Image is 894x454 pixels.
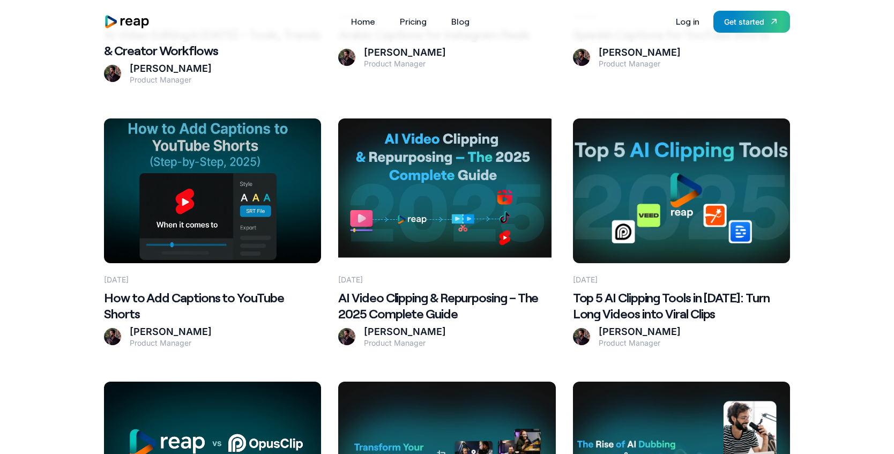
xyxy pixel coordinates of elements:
div: Get started [724,16,764,27]
div: [PERSON_NAME] [364,326,446,338]
a: [DATE]How to Add Captions to YouTube Shorts[PERSON_NAME]Product Manager [104,118,321,347]
a: home [104,14,150,29]
div: Product Manager [364,59,446,69]
a: [DATE]AI Video Clipping & Repurposing – The 2025 Complete Guide[PERSON_NAME]Product Manager [338,118,555,347]
a: Pricing [394,13,432,30]
div: [PERSON_NAME] [130,326,212,338]
a: Get started [713,11,790,33]
div: [PERSON_NAME] [130,63,212,75]
a: Blog [446,13,475,30]
div: Product Manager [599,59,681,69]
h2: How to Add Captions to YouTube Shorts [104,289,321,322]
div: [DATE] [338,263,363,285]
div: [PERSON_NAME] [599,326,681,338]
h2: Top 5 AI Clipping Tools in [DATE]: Turn Long Videos into Viral Clips [573,289,790,322]
a: [DATE]Top 5 AI Clipping Tools in [DATE]: Turn Long Videos into Viral Clips[PERSON_NAME]Product Ma... [573,118,790,347]
a: Home [346,13,381,30]
div: [DATE] [104,263,129,285]
div: Product Manager [364,338,446,348]
div: Product Manager [599,338,681,348]
div: [DATE] [573,263,598,285]
div: [PERSON_NAME] [599,47,681,59]
div: [PERSON_NAME] [364,47,446,59]
h2: AI Video Clipping & Repurposing – The 2025 Complete Guide [338,289,555,322]
a: Log in [670,13,705,30]
div: Product Manager [130,338,212,348]
div: Product Manager [130,75,212,85]
img: reap logo [104,14,150,29]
